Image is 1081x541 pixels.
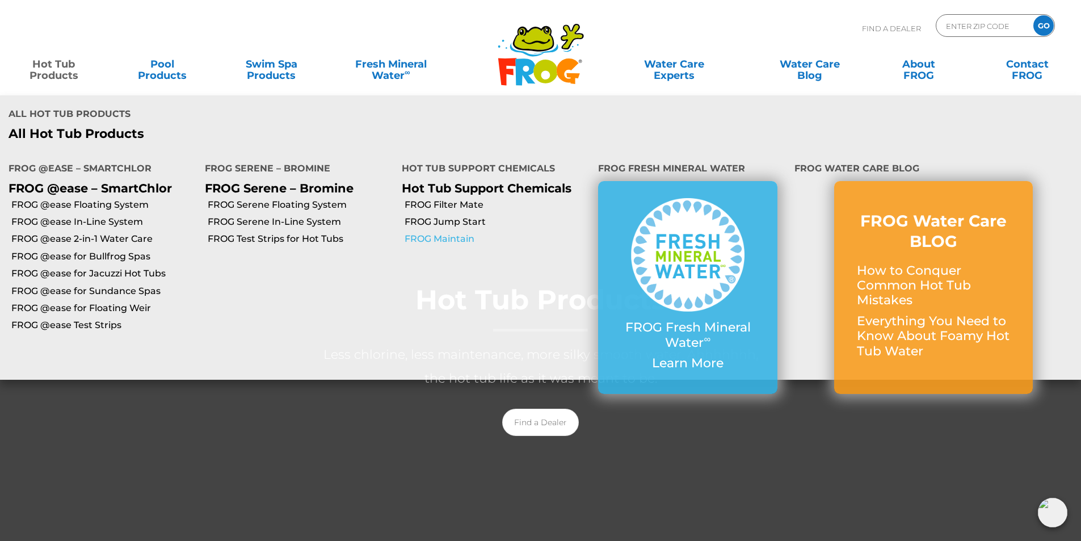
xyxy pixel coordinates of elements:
[605,53,743,76] a: Water CareExperts
[11,267,196,280] a: FROG @ease for Jacuzzi Hot Tubs
[862,14,921,43] p: Find A Dealer
[11,250,196,263] a: FROG @ease for Bullfrog Spas
[11,319,196,332] a: FROG @ease Test Strips
[402,158,581,181] h4: Hot Tub Support Chemicals
[857,314,1010,359] p: Everything You Need to Know About Foamy Hot Tub Water
[857,211,1010,252] h3: FROG Water Care BLOG
[11,233,196,245] a: FROG @ease 2-in-1 Water Care
[229,53,314,76] a: Swim SpaProducts
[205,158,384,181] h4: FROG Serene – Bromine
[1038,498,1067,527] img: openIcon
[9,181,188,195] p: FROG @ease – SmartChlor
[876,53,961,76] a: AboutFROG
[9,104,532,127] h4: All Hot Tub Products
[767,53,852,76] a: Water CareBlog
[208,199,393,211] a: FROG Serene Floating System
[857,263,1010,308] p: How to Conquer Common Hot Tub Mistakes
[985,53,1070,76] a: ContactFROG
[120,53,205,76] a: PoolProducts
[1033,15,1054,36] input: GO
[405,233,590,245] a: FROG Maintain
[794,158,1072,181] h4: FROG Water Care Blog
[945,18,1021,34] input: Zip Code Form
[205,181,384,195] p: FROG Serene – Bromine
[402,181,581,195] p: Hot Tub Support Chemicals
[11,199,196,211] a: FROG @ease Floating System
[598,158,777,181] h4: FROG Fresh Mineral Water
[857,211,1010,364] a: FROG Water Care BLOG How to Conquer Common Hot Tub Mistakes Everything You Need to Know About Foa...
[621,320,755,350] p: FROG Fresh Mineral Water
[621,356,755,371] p: Learn More
[502,409,579,436] a: Find a Dealer
[11,285,196,297] a: FROG @ease for Sundance Spas
[704,333,710,345] sup: ∞
[405,68,410,77] sup: ∞
[338,53,444,76] a: Fresh MineralWater∞
[9,127,532,141] a: All Hot Tub Products
[621,198,755,376] a: FROG Fresh Mineral Water∞ Learn More
[208,233,393,245] a: FROG Test Strips for Hot Tubs
[11,302,196,314] a: FROG @ease for Floating Weir
[405,199,590,211] a: FROG Filter Mate
[9,158,188,181] h4: FROG @ease – SmartChlor
[208,216,393,228] a: FROG Serene In-Line System
[11,53,96,76] a: Hot TubProducts
[11,216,196,228] a: FROG @ease In-Line System
[405,216,590,228] a: FROG Jump Start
